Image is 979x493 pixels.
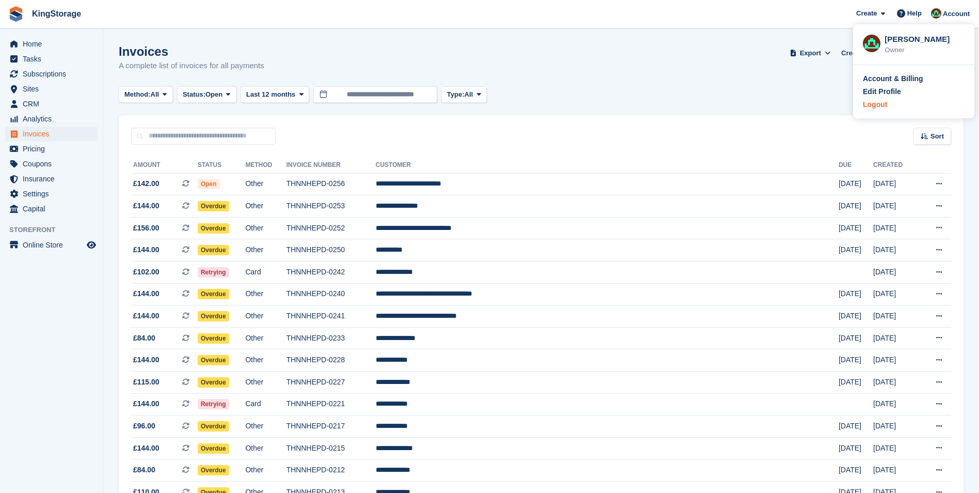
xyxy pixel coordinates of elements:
button: Export [788,44,833,61]
td: THNNHEPD-0233 [286,327,376,349]
span: Open [205,89,222,100]
td: [DATE] [873,195,918,218]
th: Invoice Number [286,157,376,174]
span: Status: [183,89,205,100]
span: Overdue [198,421,229,432]
th: Created [873,157,918,174]
th: Status [198,157,245,174]
td: Other [245,327,286,349]
span: Capital [23,202,85,216]
td: THNNHEPD-0215 [286,437,376,459]
span: £115.00 [133,377,159,388]
td: [DATE] [873,283,918,305]
span: Overdue [198,289,229,299]
button: Last 12 months [240,86,309,103]
td: [DATE] [839,437,873,459]
span: Analytics [23,112,85,126]
span: Insurance [23,172,85,186]
span: Open [198,179,220,189]
span: Account [943,9,970,19]
td: THNNHEPD-0212 [286,459,376,482]
a: menu [5,67,98,81]
a: Credit Notes [837,44,885,61]
td: [DATE] [839,372,873,394]
td: [DATE] [839,173,873,195]
img: stora-icon-8386f47178a22dfd0bd8f6a31ec36ba5ce8667c1dd55bd0f319d3a0aa187defe.svg [8,6,24,22]
td: [DATE] [839,349,873,372]
span: Overdue [198,443,229,454]
span: Help [907,8,922,19]
td: THNNHEPD-0240 [286,283,376,305]
td: [DATE] [839,415,873,438]
button: Status: Open [177,86,236,103]
td: Other [245,415,286,438]
a: menu [5,82,98,96]
td: [DATE] [873,393,918,415]
td: Other [245,173,286,195]
td: Other [245,217,286,239]
td: THNNHEPD-0228 [286,349,376,372]
span: £144.00 [133,288,159,299]
th: Due [839,157,873,174]
span: CRM [23,97,85,111]
span: £144.00 [133,355,159,365]
span: Invoices [23,127,85,141]
td: [DATE] [839,217,873,239]
span: Overdue [198,465,229,475]
td: [DATE] [873,261,918,284]
td: [DATE] [839,283,873,305]
span: £144.00 [133,244,159,255]
td: THNNHEPD-0221 [286,393,376,415]
th: Customer [376,157,839,174]
span: £144.00 [133,311,159,321]
td: [DATE] [839,327,873,349]
a: menu [5,172,98,186]
span: Overdue [198,201,229,211]
td: [DATE] [873,305,918,328]
td: Card [245,393,286,415]
td: [DATE] [873,349,918,372]
a: Edit Profile [863,86,965,97]
span: £84.00 [133,333,155,344]
span: Sort [930,131,944,142]
td: THNNHEPD-0253 [286,195,376,218]
span: Pricing [23,142,85,156]
h1: Invoices [119,44,264,58]
a: menu [5,238,98,252]
span: Settings [23,187,85,201]
td: [DATE] [873,415,918,438]
td: Other [245,305,286,328]
span: Overdue [198,377,229,388]
a: menu [5,127,98,141]
span: Tasks [23,52,85,66]
td: Other [245,372,286,394]
td: Other [245,437,286,459]
td: [DATE] [873,437,918,459]
td: Other [245,459,286,482]
span: £96.00 [133,421,155,432]
span: Method: [124,89,151,100]
span: Coupons [23,157,85,171]
span: Last 12 months [246,89,295,100]
td: [DATE] [873,327,918,349]
span: £144.00 [133,201,159,211]
span: All [464,89,473,100]
div: Logout [863,99,887,110]
span: £102.00 [133,267,159,278]
div: Account & Billing [863,73,923,84]
a: Logout [863,99,965,110]
span: Retrying [198,399,229,409]
a: Preview store [85,239,98,251]
a: menu [5,97,98,111]
td: [DATE] [839,195,873,218]
span: All [151,89,159,100]
button: Type: All [441,86,487,103]
a: menu [5,52,98,66]
td: [DATE] [873,217,918,239]
a: menu [5,37,98,51]
span: Storefront [9,225,103,235]
a: Account & Billing [863,73,965,84]
span: Retrying [198,267,229,278]
span: Home [23,37,85,51]
td: Other [245,239,286,261]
